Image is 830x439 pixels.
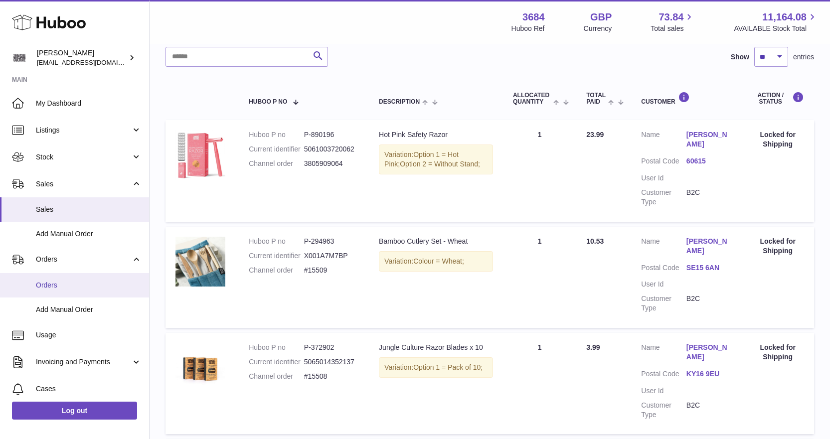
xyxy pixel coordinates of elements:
dt: Name [641,343,686,364]
dd: P-294963 [304,237,359,246]
dt: Postal Code [641,369,686,381]
img: theinternationalventure@gmail.com [12,50,27,65]
dd: B2C [686,294,732,313]
div: Jungle Culture Razor Blades x 10 [379,343,493,352]
dd: P-372902 [304,343,359,352]
dt: Customer Type [641,294,686,313]
a: SE15 6AN [686,263,732,273]
a: 73.84 Total sales [651,10,695,33]
span: Huboo P no [249,99,287,105]
div: Variation: [379,145,493,174]
img: 36841698680489.png [175,130,225,180]
a: Log out [12,402,137,420]
span: Usage [36,330,142,340]
dt: User Id [641,386,686,396]
img: $_57.JPG [175,237,225,287]
dt: Customer Type [641,401,686,420]
span: [EMAIL_ADDRESS][DOMAIN_NAME] [37,58,147,66]
strong: 3684 [522,10,545,24]
div: Customer [641,92,731,105]
label: Show [731,52,749,62]
span: 3.99 [586,343,600,351]
dd: 5061003720062 [304,145,359,154]
dd: #15508 [304,372,359,381]
td: 1 [503,333,576,434]
a: [PERSON_NAME] [686,237,732,256]
span: AVAILABLE Stock Total [734,24,818,33]
span: 73.84 [659,10,683,24]
dd: 3805909064 [304,159,359,168]
span: entries [793,52,814,62]
dt: Postal Code [641,156,686,168]
div: Action / Status [751,92,804,105]
span: ALLOCATED Quantity [513,92,551,105]
td: 1 [503,120,576,221]
dt: Current identifier [249,145,304,154]
dd: X001A7M7BP [304,251,359,261]
a: [PERSON_NAME] [686,130,732,149]
span: 23.99 [586,131,604,139]
dt: Current identifier [249,357,304,367]
dd: 5065014352137 [304,357,359,367]
a: 11,164.08 AVAILABLE Stock Total [734,10,818,33]
dt: Channel order [249,159,304,168]
div: Variation: [379,251,493,272]
span: Sales [36,179,131,189]
dt: Channel order [249,372,304,381]
dt: Name [641,237,686,258]
dt: Channel order [249,266,304,275]
dd: B2C [686,188,732,207]
span: Orders [36,255,131,264]
span: Description [379,99,420,105]
div: Variation: [379,357,493,378]
dt: Current identifier [249,251,304,261]
dt: Huboo P no [249,343,304,352]
span: Add Manual Order [36,305,142,314]
span: Sales [36,205,142,214]
span: Total sales [651,24,695,33]
div: Huboo Ref [511,24,545,33]
a: 60615 [686,156,732,166]
span: Stock [36,152,131,162]
span: Orders [36,281,142,290]
span: Cases [36,384,142,394]
span: Add Manual Order [36,229,142,239]
dt: Postal Code [641,263,686,275]
a: [PERSON_NAME] [686,343,732,362]
dd: B2C [686,401,732,420]
dt: Customer Type [641,188,686,207]
dt: User Id [641,280,686,289]
div: Locked for Shipping [751,130,804,149]
dd: #15509 [304,266,359,275]
img: 36841753442039.jpg [175,343,225,393]
span: Option 1 = Pack of 10; [413,363,483,371]
dt: Name [641,130,686,151]
div: Currency [584,24,612,33]
span: Option 1 = Hot Pink; [384,150,459,168]
span: Total paid [586,92,606,105]
div: Hot Pink Safety Razor [379,130,493,140]
span: 10.53 [586,237,604,245]
dt: User Id [641,173,686,183]
span: My Dashboard [36,99,142,108]
dt: Huboo P no [249,237,304,246]
span: Option 2 = Without Stand; [400,160,480,168]
a: KY16 9EU [686,369,732,379]
td: 1 [503,227,576,328]
span: Listings [36,126,131,135]
strong: GBP [590,10,612,24]
dd: P-890196 [304,130,359,140]
span: Invoicing and Payments [36,357,131,367]
div: [PERSON_NAME] [37,48,127,67]
span: Colour = Wheat; [413,257,464,265]
span: 11,164.08 [762,10,807,24]
dt: Huboo P no [249,130,304,140]
div: Bamboo Cutlery Set - Wheat [379,237,493,246]
div: Locked for Shipping [751,343,804,362]
div: Locked for Shipping [751,237,804,256]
